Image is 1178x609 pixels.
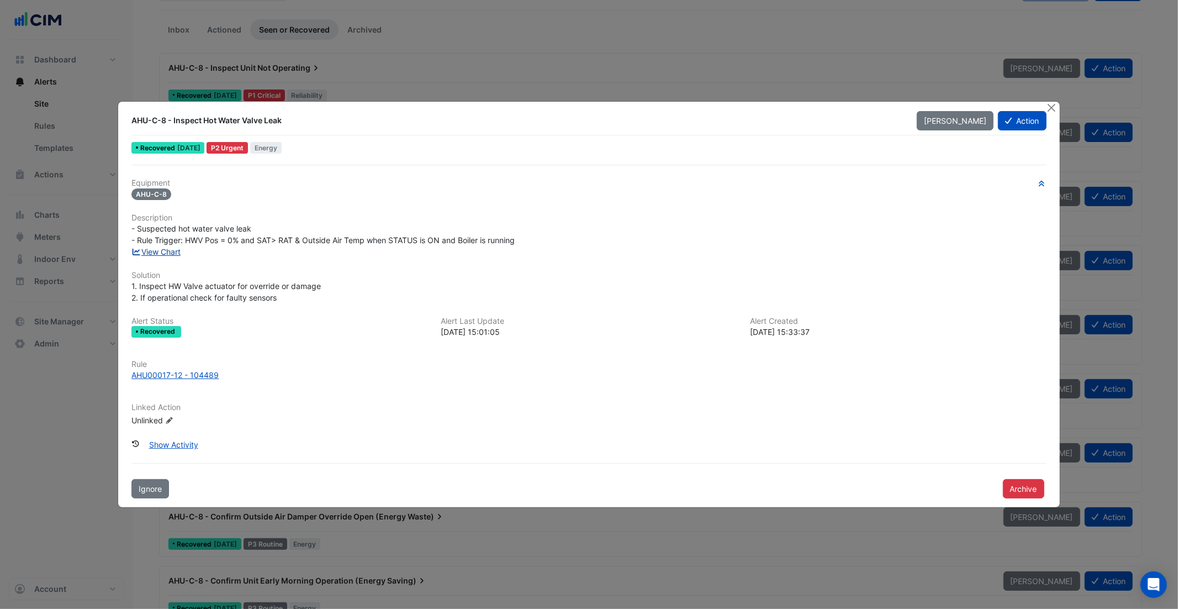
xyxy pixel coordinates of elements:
div: Open Intercom Messenger [1140,571,1167,598]
button: Archive [1003,479,1044,498]
span: [PERSON_NAME] [924,116,986,125]
h6: Linked Action [131,403,1046,412]
button: Ignore [131,479,169,498]
a: AHU00017-12 - 104489 [131,369,1046,381]
button: [PERSON_NAME] [917,111,994,130]
span: - Suspected hot water valve leak - Rule Trigger: HWV Pos = 0% and SAT> RAT & Outside Air Temp whe... [131,224,515,245]
h6: Alert Created [751,317,1047,326]
div: [DATE] 15:33:37 [751,326,1047,338]
button: Close [1046,102,1058,113]
a: View Chart [131,247,181,256]
span: Recovered [140,328,177,335]
div: AHU00017-12 - 104489 [131,369,219,381]
span: Recovered [140,145,177,151]
div: [DATE] 15:01:05 [441,326,737,338]
h6: Alert Status [131,317,427,326]
span: Tue 10-Jun-2025 15:01 AEST [177,144,200,152]
h6: Description [131,213,1046,223]
h6: Solution [131,271,1046,280]
span: Energy [250,142,282,154]
span: 1. Inspect HW Valve actuator for override or damage 2. If operational check for faulty sensors [131,281,321,302]
div: P2 Urgent [207,142,248,154]
button: Action [998,111,1046,130]
fa-icon: Edit Linked Action [165,416,173,424]
div: Unlinked [131,414,264,426]
button: Show Activity [142,435,205,454]
span: AHU-C-8 [131,188,171,200]
h6: Rule [131,360,1046,369]
h6: Equipment [131,179,1046,188]
div: AHU-C-8 - Inspect Hot Water Valve Leak [131,115,904,126]
h6: Alert Last Update [441,317,737,326]
span: Ignore [139,484,162,494]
